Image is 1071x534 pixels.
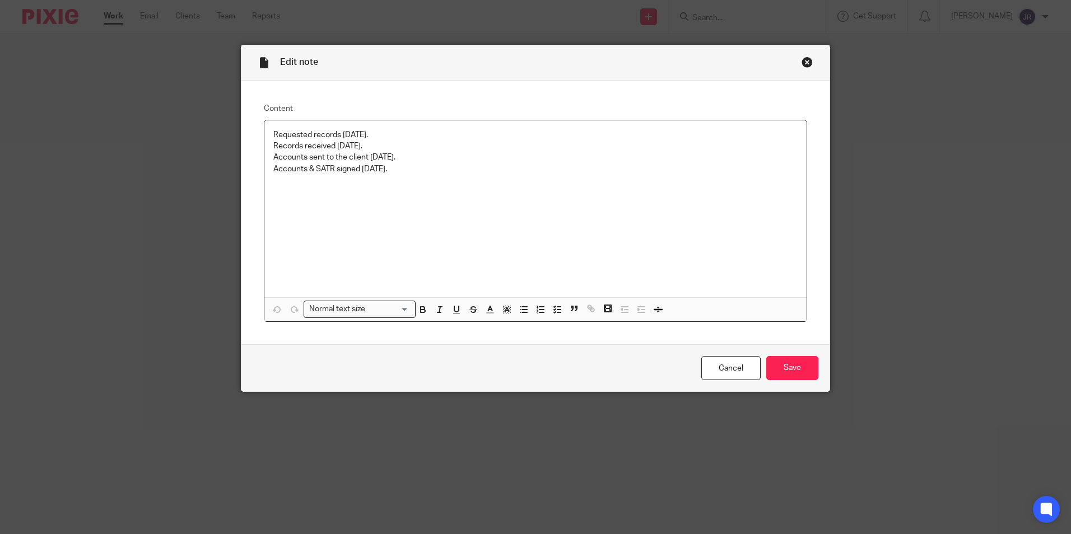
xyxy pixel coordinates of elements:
[273,163,798,175] p: Accounts & SATR signed [DATE].
[273,129,798,140] p: Requested records [DATE].
[369,303,409,315] input: Search for option
[304,301,416,318] div: Search for option
[273,152,798,163] p: Accounts sent to the client [DATE].
[264,103,807,114] label: Content
[280,58,318,67] span: Edit note
[701,356,761,380] a: Cancel
[766,356,818,380] input: Save
[273,140,798,152] p: Records received [DATE].
[306,303,367,315] span: Normal text size
[802,57,813,68] div: Close this dialog window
